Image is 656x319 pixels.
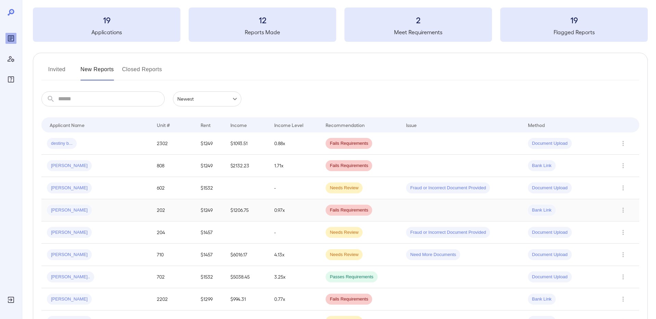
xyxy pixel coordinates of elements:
[225,132,269,155] td: $1093.51
[47,296,92,303] span: [PERSON_NAME]
[5,53,16,64] div: Manage Users
[195,244,225,266] td: $1457
[528,274,572,280] span: Document Upload
[225,199,269,221] td: $1206.75
[528,252,572,258] span: Document Upload
[326,229,363,236] span: Needs Review
[47,163,92,169] span: [PERSON_NAME]
[173,91,241,106] div: Newest
[269,155,320,177] td: 1.71x
[201,121,212,129] div: Rent
[80,64,114,80] button: New Reports
[618,160,629,171] button: Row Actions
[326,140,372,147] span: Fails Requirements
[406,252,460,258] span: Need More Documents
[225,288,269,310] td: $994.31
[47,185,92,191] span: [PERSON_NAME]
[195,288,225,310] td: $1299
[195,132,225,155] td: $1249
[151,288,195,310] td: 2202
[269,199,320,221] td: 0.97x
[151,221,195,244] td: 204
[5,294,16,305] div: Log Out
[151,199,195,221] td: 202
[528,229,572,236] span: Document Upload
[195,155,225,177] td: $1249
[189,14,336,25] h3: 12
[528,121,545,129] div: Method
[47,140,77,147] span: destiny b...
[47,274,94,280] span: [PERSON_NAME]..
[33,28,180,36] h5: Applications
[618,205,629,216] button: Row Actions
[618,227,629,238] button: Row Actions
[269,221,320,244] td: -
[528,207,556,214] span: Bank Link
[269,244,320,266] td: 4.13x
[269,288,320,310] td: 0.77x
[151,132,195,155] td: 2302
[5,74,16,85] div: FAQ
[344,28,492,36] h5: Meet Requirements
[195,199,225,221] td: $1249
[230,121,247,129] div: Income
[151,266,195,288] td: 702
[41,64,72,80] button: Invited
[406,185,490,191] span: Fraud or Incorrect Document Provided
[195,266,225,288] td: $1532
[618,182,629,193] button: Row Actions
[189,28,336,36] h5: Reports Made
[406,229,490,236] span: Fraud or Incorrect Document Provided
[195,221,225,244] td: $1457
[157,121,170,129] div: Unit #
[269,266,320,288] td: 3.25x
[326,121,365,129] div: Recommendation
[500,28,648,36] h5: Flagged Reports
[326,185,363,191] span: Needs Review
[406,121,417,129] div: Issue
[50,121,85,129] div: Applicant Name
[269,132,320,155] td: 0.88x
[225,266,269,288] td: $5038.45
[151,155,195,177] td: 808
[528,140,572,147] span: Document Upload
[274,121,303,129] div: Income Level
[618,138,629,149] button: Row Actions
[618,249,629,260] button: Row Actions
[344,14,492,25] h3: 2
[195,177,225,199] td: $1532
[269,177,320,199] td: -
[528,185,572,191] span: Document Upload
[528,296,556,303] span: Bank Link
[326,296,372,303] span: Fails Requirements
[225,155,269,177] td: $2132.23
[47,252,92,258] span: [PERSON_NAME]
[225,244,269,266] td: $6016.17
[122,64,162,80] button: Closed Reports
[528,163,556,169] span: Bank Link
[33,14,180,25] h3: 19
[326,252,363,258] span: Needs Review
[151,177,195,199] td: 602
[500,14,648,25] h3: 19
[618,271,629,282] button: Row Actions
[326,274,377,280] span: Passes Requirements
[151,244,195,266] td: 710
[5,33,16,44] div: Reports
[47,229,92,236] span: [PERSON_NAME]
[326,207,372,214] span: Fails Requirements
[33,8,648,42] summary: 19Applications12Reports Made2Meet Requirements19Flagged Reports
[326,163,372,169] span: Fails Requirements
[618,294,629,305] button: Row Actions
[47,207,92,214] span: [PERSON_NAME]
